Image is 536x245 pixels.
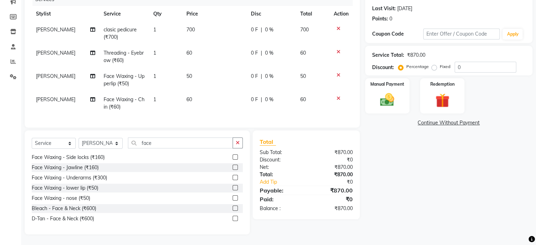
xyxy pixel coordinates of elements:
[397,5,412,12] div: [DATE]
[32,174,107,182] div: Face Waxing - Underarms (₹300)
[254,205,306,212] div: Balance :
[104,96,144,110] span: Face Waxing - Chin (₹60)
[366,119,531,127] a: Continue Without Payment
[261,49,262,57] span: |
[32,195,90,202] div: Face Waxing - nose (₹50)
[260,138,276,146] span: Total
[300,73,306,79] span: 50
[32,205,96,212] div: Bleach - Face & Neck (₹600)
[306,149,358,156] div: ₹870.00
[251,73,258,80] span: 0 F
[265,73,273,80] span: 0 %
[254,178,315,186] a: Add Tip
[254,156,306,164] div: Discount:
[36,96,75,103] span: [PERSON_NAME]
[247,6,296,22] th: Disc
[265,96,273,103] span: 0 %
[99,6,149,22] th: Service
[261,26,262,33] span: |
[32,215,94,222] div: D-Tan - Face & Neck (₹600)
[32,154,105,161] div: Face Waxing - Side locks (₹160)
[329,6,353,22] th: Action
[36,50,75,56] span: [PERSON_NAME]
[254,171,306,178] div: Total:
[254,149,306,156] div: Sub Total:
[376,92,399,108] img: _cash.svg
[372,51,404,59] div: Service Total:
[407,51,425,59] div: ₹870.00
[254,186,306,195] div: Payable:
[104,26,137,40] span: clasic pedicure (₹700)
[254,195,306,203] div: Paid:
[440,63,450,70] label: Fixed
[251,26,258,33] span: 0 F
[186,50,192,56] span: 60
[32,6,99,22] th: Stylist
[300,50,306,56] span: 60
[186,73,192,79] span: 50
[306,186,358,195] div: ₹870.00
[372,15,388,23] div: Points:
[296,6,329,22] th: Total
[406,63,429,70] label: Percentage
[306,195,358,203] div: ₹0
[36,73,75,79] span: [PERSON_NAME]
[306,205,358,212] div: ₹870.00
[182,6,247,22] th: Price
[315,178,358,186] div: ₹0
[36,26,75,33] span: [PERSON_NAME]
[153,26,156,33] span: 1
[153,96,156,103] span: 1
[261,73,262,80] span: |
[104,73,144,87] span: Face Waxing - Upperlip (₹50)
[153,73,156,79] span: 1
[265,26,273,33] span: 0 %
[254,164,306,171] div: Net:
[265,49,273,57] span: 0 %
[372,64,394,71] div: Discount:
[306,171,358,178] div: ₹870.00
[32,184,98,192] div: Face Waxing - lower lip (₹50)
[32,164,99,171] div: Face Waxing - Jawline (₹160)
[389,15,392,23] div: 0
[186,96,192,103] span: 60
[300,26,309,33] span: 700
[186,26,195,33] span: 700
[370,81,404,87] label: Manual Payment
[306,156,358,164] div: ₹0
[306,164,358,171] div: ₹870.00
[423,29,500,39] input: Enter Offer / Coupon Code
[251,49,258,57] span: 0 F
[251,96,258,103] span: 0 F
[261,96,262,103] span: |
[503,29,523,39] button: Apply
[431,92,454,109] img: _gift.svg
[372,5,396,12] div: Last Visit:
[300,96,306,103] span: 60
[128,137,233,148] input: Search or Scan
[104,50,144,63] span: Threading - Eyebrow (₹60)
[430,81,455,87] label: Redemption
[149,6,182,22] th: Qty
[372,30,423,38] div: Coupon Code
[153,50,156,56] span: 1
